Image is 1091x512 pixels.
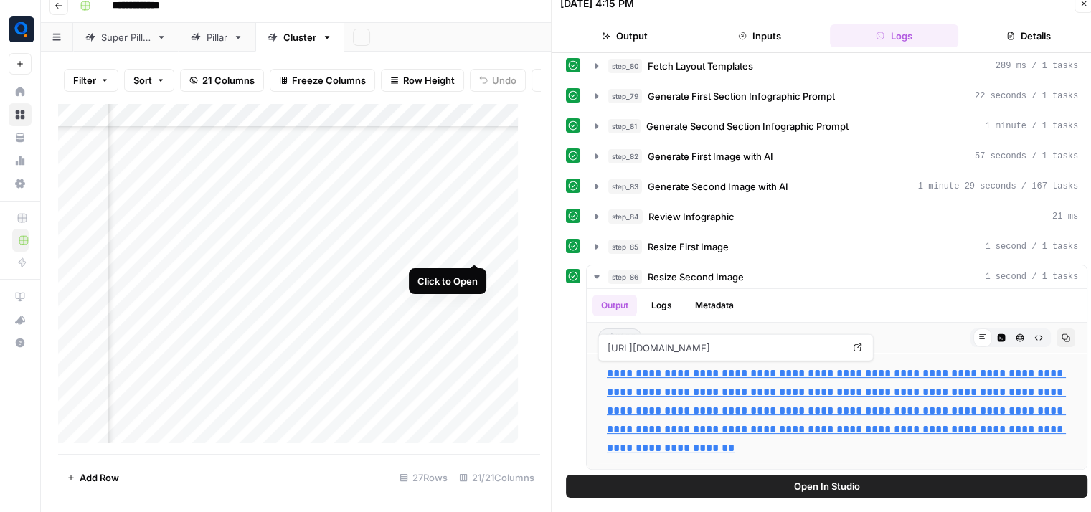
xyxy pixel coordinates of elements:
span: Sort [133,73,152,87]
button: 22 seconds / 1 tasks [587,85,1087,108]
span: 1 minute 29 seconds / 167 tasks [918,180,1078,193]
span: 22 seconds / 1 tasks [975,90,1078,103]
span: 289 ms / 1 tasks [996,60,1078,72]
a: Super Pillar [73,23,179,52]
span: Open In Studio [794,479,860,493]
button: Sort [124,69,174,92]
span: 21 ms [1052,210,1078,223]
div: What's new? [9,309,31,331]
button: Help + Support [9,331,32,354]
a: AirOps Academy [9,285,32,308]
button: Metadata [686,295,742,316]
a: Settings [9,172,32,195]
a: Your Data [9,126,32,149]
a: Cluster [255,23,344,52]
div: 21/21 Columns [453,466,540,489]
span: 1 second / 1 tasks [985,240,1078,253]
span: Filter [73,73,96,87]
div: Cluster [283,30,316,44]
span: 1 minute / 1 tasks [985,120,1078,133]
button: Filter [64,69,118,92]
img: Qubit - SEO Logo [9,16,34,42]
span: Freeze Columns [292,73,366,87]
span: step_84 [608,209,643,224]
button: 1 second / 1 tasks [587,235,1087,258]
span: step_86 [608,270,642,284]
button: Undo [470,69,526,92]
button: What's new? [9,308,32,331]
button: 1 minute / 1 tasks [587,115,1087,138]
button: 21 ms [587,205,1087,228]
span: step_79 [608,89,642,103]
span: Generate First Section Infographic Prompt [648,89,835,103]
div: Super Pillar [101,30,151,44]
span: step_81 [608,119,641,133]
button: Row Height [381,69,464,92]
span: Generate Second Section Infographic Prompt [646,119,849,133]
div: Pillar [207,30,227,44]
span: 1 second / 1 tasks [985,270,1078,283]
button: Inputs [695,24,824,47]
button: 1 second / 1 tasks [587,265,1087,288]
span: 21 Columns [202,73,255,87]
div: Click to Open [417,274,478,288]
button: 289 ms / 1 tasks [587,54,1087,77]
button: Output [592,295,637,316]
span: Add Row [80,470,119,485]
button: Workspace: Qubit - SEO [9,11,32,47]
div: 1 second / 1 tasks [587,289,1087,469]
span: string [598,328,642,347]
a: Browse [9,103,32,126]
span: Undo [492,73,516,87]
span: 57 seconds / 1 tasks [975,150,1078,163]
span: step_83 [608,179,642,194]
button: Logs [643,295,681,316]
span: step_85 [608,240,642,254]
span: Generate First Image with AI [648,149,773,163]
span: step_82 [608,149,642,163]
div: 27 Rows [394,466,453,489]
span: [URL][DOMAIN_NAME] [605,335,846,361]
button: 1 minute 29 seconds / 167 tasks [587,175,1087,198]
a: Home [9,80,32,103]
span: Generate Second Image with AI [648,179,788,194]
span: Resize Second Image [648,270,744,284]
span: Resize First Image [648,240,729,254]
span: Fetch Layout Templates [648,59,753,73]
button: Add Row [58,466,128,489]
button: Open In Studio [566,475,1087,498]
a: Usage [9,149,32,172]
button: Logs [830,24,959,47]
a: Pillar [179,23,255,52]
button: 57 seconds / 1 tasks [587,145,1087,168]
span: step_80 [608,59,642,73]
span: Row Height [403,73,455,87]
span: Review Infographic [648,209,735,224]
button: Output [560,24,689,47]
button: Freeze Columns [270,69,375,92]
button: 21 Columns [180,69,264,92]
